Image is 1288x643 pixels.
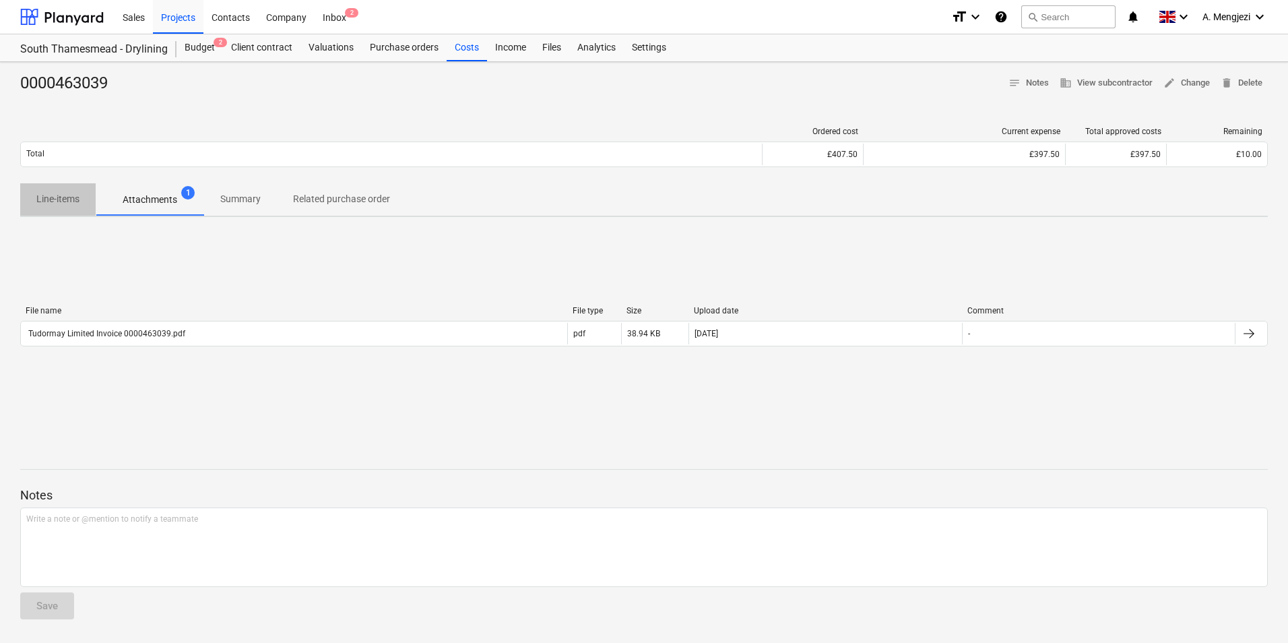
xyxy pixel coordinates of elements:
[869,150,1060,159] div: £397.50
[220,192,261,206] p: Summary
[1008,75,1049,91] span: Notes
[1158,73,1215,94] button: Change
[447,34,487,61] a: Costs
[951,9,967,25] i: format_size
[26,329,185,338] div: Tudormay Limited Invoice 0000463039.pdf
[1054,73,1158,94] button: View subcontractor
[1221,77,1233,89] span: delete
[1008,77,1021,89] span: notes
[768,150,858,159] div: £407.50
[362,34,447,61] a: Purchase orders
[345,8,358,18] span: 2
[300,34,362,61] a: Valuations
[694,306,957,315] div: Upload date
[26,306,562,315] div: File name
[967,306,1230,315] div: Comment
[1060,77,1072,89] span: business
[534,34,569,61] a: Files
[1202,11,1250,22] span: A. Mengjezi
[869,127,1060,136] div: Current expense
[26,148,44,160] p: Total
[487,34,534,61] a: Income
[1163,75,1210,91] span: Change
[994,9,1008,25] i: Knowledge base
[1252,9,1268,25] i: keyboard_arrow_down
[1021,5,1116,28] button: Search
[695,329,718,338] div: [DATE]
[967,9,984,25] i: keyboard_arrow_down
[624,34,674,61] a: Settings
[176,34,223,61] a: Budget2
[1027,11,1038,22] span: search
[20,73,119,94] div: 0000463039
[1126,9,1140,25] i: notifications
[36,192,79,206] p: Line-items
[569,34,624,61] a: Analytics
[20,487,1268,503] p: Notes
[1071,150,1161,159] div: £397.50
[293,192,390,206] p: Related purchase order
[1176,9,1192,25] i: keyboard_arrow_down
[176,34,223,61] div: Budget
[1221,75,1262,91] span: Delete
[1172,150,1262,159] div: £10.00
[627,329,660,338] div: 38.94 KB
[20,42,160,57] div: South Thamesmead - Drylining
[223,34,300,61] a: Client contract
[1060,75,1153,91] span: View subcontractor
[968,329,970,338] div: -
[1163,77,1176,89] span: edit
[1172,127,1262,136] div: Remaining
[1003,73,1054,94] button: Notes
[214,38,227,47] span: 2
[123,193,177,207] p: Attachments
[1221,578,1288,643] iframe: Chat Widget
[1071,127,1161,136] div: Total approved costs
[1215,73,1268,94] button: Delete
[573,329,585,338] div: pdf
[181,186,195,200] span: 1
[573,306,616,315] div: File type
[626,306,683,315] div: Size
[768,127,858,136] div: Ordered cost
